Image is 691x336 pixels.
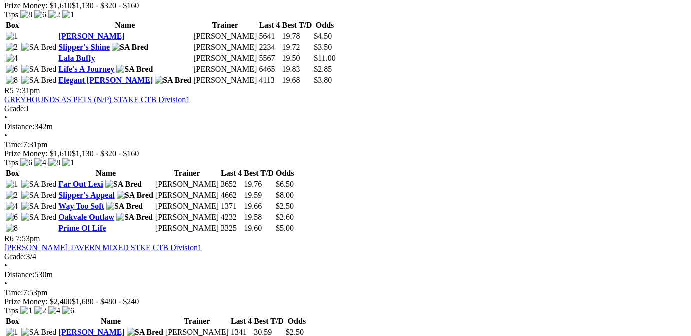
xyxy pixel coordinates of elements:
span: $11.00 [314,54,335,62]
td: 19.68 [282,75,313,85]
a: [PERSON_NAME] [58,32,124,40]
td: [PERSON_NAME] [193,42,257,52]
td: 4113 [258,75,280,85]
img: SA Bred [21,191,57,200]
span: Box [6,21,19,29]
img: SA Bred [117,191,153,200]
div: 342m [4,122,687,131]
img: 4 [6,54,18,63]
a: Prime Of Life [58,224,106,232]
td: 19.76 [243,179,274,189]
td: 19.72 [282,42,313,52]
img: SA Bred [116,65,153,74]
img: 1 [6,32,18,41]
img: SA Bred [21,76,57,85]
img: 6 [6,213,18,222]
span: Tips [4,306,18,315]
img: 8 [20,10,32,19]
span: Tips [4,10,18,19]
img: 1 [6,180,18,189]
img: 6 [34,10,46,19]
th: Name [58,316,164,326]
span: • [4,261,7,270]
td: [PERSON_NAME] [155,223,219,233]
img: SA Bred [21,43,57,52]
td: 19.58 [243,212,274,222]
a: Slipper's Appeal [58,191,114,199]
span: $5.00 [276,224,294,232]
th: Odds [275,168,294,178]
td: 19.78 [282,31,313,41]
img: 2 [6,43,18,52]
a: Slipper's Shine [58,43,110,51]
span: $2.85 [314,65,332,73]
a: [PERSON_NAME] TAVERN MIXED STKE CTB Division1 [4,243,202,252]
th: Trainer [165,316,229,326]
td: 19.83 [282,64,313,74]
img: 2 [48,10,60,19]
img: 4 [6,202,18,211]
td: 1371 [220,201,242,211]
td: 19.59 [243,190,274,200]
img: 8 [48,158,60,167]
span: $2.60 [276,213,294,221]
img: SA Bred [112,43,148,52]
img: 4 [34,158,46,167]
img: SA Bred [105,180,142,189]
img: SA Bred [21,213,57,222]
img: 2 [34,306,46,315]
span: $3.50 [314,43,332,51]
span: $1,130 - $320 - $160 [72,149,139,158]
div: Prize Money: $1,610 [4,149,687,158]
a: GREYHOUNDS AS PETS (N/P) STAKE CTB Division1 [4,95,190,104]
img: SA Bred [21,65,57,74]
div: Prize Money: $1,610 [4,1,687,10]
img: 4 [48,306,60,315]
img: 8 [6,224,18,233]
span: Box [6,317,19,325]
td: 19.66 [243,201,274,211]
span: $8.00 [276,191,294,199]
span: Distance: [4,270,34,279]
td: 3325 [220,223,242,233]
div: 7:31pm [4,140,687,149]
th: Last 4 [230,316,252,326]
span: Time: [4,140,23,149]
td: [PERSON_NAME] [155,201,219,211]
span: Distance: [4,122,34,131]
td: [PERSON_NAME] [155,190,219,200]
td: 2234 [258,42,280,52]
a: Far Out Lexi [58,180,103,188]
td: [PERSON_NAME] [193,64,257,74]
th: Best T/D [243,168,274,178]
img: 1 [62,158,74,167]
th: Odds [313,20,336,30]
img: 6 [20,158,32,167]
td: [PERSON_NAME] [155,179,219,189]
span: Tips [4,158,18,167]
span: Box [6,169,19,177]
th: Best T/D [282,20,313,30]
td: 4662 [220,190,242,200]
th: Last 4 [258,20,280,30]
span: R5 [4,86,14,95]
th: Best T/D [253,316,284,326]
td: [PERSON_NAME] [193,75,257,85]
td: 5567 [258,53,280,63]
a: Lala Buffy [58,54,95,62]
img: 1 [62,10,74,19]
div: 7:53pm [4,288,687,297]
img: 6 [62,306,74,315]
span: • [4,279,7,288]
th: Trainer [193,20,257,30]
span: Time: [4,288,23,297]
div: Prize Money: $2,400 [4,297,687,306]
img: SA Bred [106,202,143,211]
img: SA Bred [21,202,57,211]
div: 530m [4,270,687,279]
td: 6465 [258,64,280,74]
th: Odds [285,316,308,326]
td: [PERSON_NAME] [193,53,257,63]
img: 6 [6,65,18,74]
td: 3652 [220,179,242,189]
